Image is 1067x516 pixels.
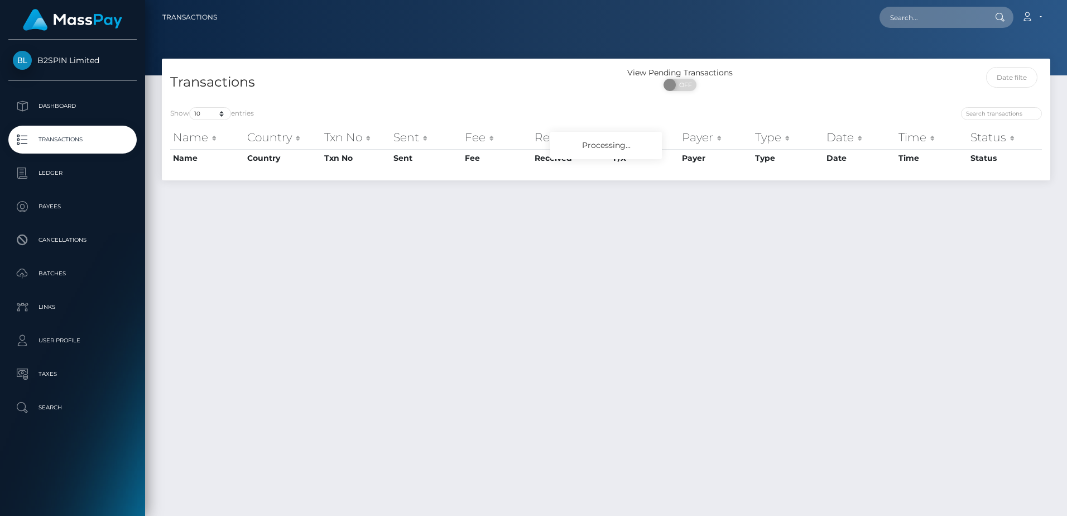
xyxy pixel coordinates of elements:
a: Transactions [162,6,217,29]
th: F/X [611,126,679,149]
a: Payees [8,193,137,221]
p: Batches [13,265,132,282]
th: Sent [391,149,462,167]
th: Date [824,149,896,167]
th: Name [170,149,244,167]
th: Txn No [321,126,391,149]
th: Received [532,149,611,167]
th: Payer [679,149,752,167]
th: Payer [679,126,752,149]
p: Cancellations [13,232,132,249]
th: Country [244,149,321,167]
a: Dashboard [8,92,137,120]
div: View Pending Transactions [606,67,754,79]
th: Fee [462,126,532,149]
th: Received [532,126,611,149]
th: Name [170,126,244,149]
a: User Profile [8,327,137,355]
th: Type [752,126,824,149]
p: Transactions [13,131,132,148]
div: Processing... [550,132,662,159]
a: Search [8,394,137,422]
th: Country [244,126,321,149]
h4: Transactions [170,73,598,92]
a: Batches [8,260,137,288]
img: B2SPIN Limited [13,51,32,70]
a: Taxes [8,360,137,388]
th: Fee [462,149,532,167]
th: Txn No [321,149,391,167]
select: Showentries [189,107,231,120]
th: Status [968,149,1042,167]
p: Payees [13,198,132,215]
input: Date filter [986,67,1037,88]
span: B2SPIN Limited [8,55,137,65]
p: Ledger [13,165,132,181]
th: Type [752,149,824,167]
p: Taxes [13,366,132,383]
span: OFF [670,79,698,91]
a: Transactions [8,126,137,154]
th: Time [896,149,968,167]
p: User Profile [13,332,132,349]
input: Search... [879,7,984,28]
a: Links [8,293,137,321]
p: Dashboard [13,98,132,114]
p: Search [13,399,132,416]
a: Cancellations [8,226,137,254]
label: Show entries [170,107,254,120]
th: Time [896,126,968,149]
th: Sent [391,126,462,149]
th: Status [968,126,1042,149]
p: Links [13,299,132,316]
a: Ledger [8,159,137,187]
th: Date [824,126,896,149]
img: MassPay Logo [23,9,122,31]
input: Search transactions [961,107,1042,120]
